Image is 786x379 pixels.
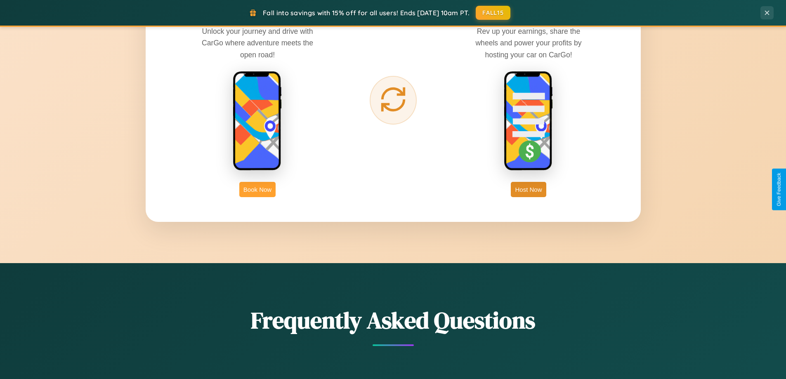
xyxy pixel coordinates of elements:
p: Unlock your journey and drive with CarGo where adventure meets the open road! [196,26,319,60]
h2: Frequently Asked Questions [146,304,641,336]
img: rent phone [233,71,282,172]
div: Give Feedback [776,173,782,206]
span: Fall into savings with 15% off for all users! Ends [DATE] 10am PT. [263,9,470,17]
img: host phone [504,71,553,172]
button: Host Now [511,182,546,197]
button: Book Now [239,182,276,197]
button: FALL15 [476,6,510,20]
p: Rev up your earnings, share the wheels and power your profits by hosting your car on CarGo! [467,26,590,60]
